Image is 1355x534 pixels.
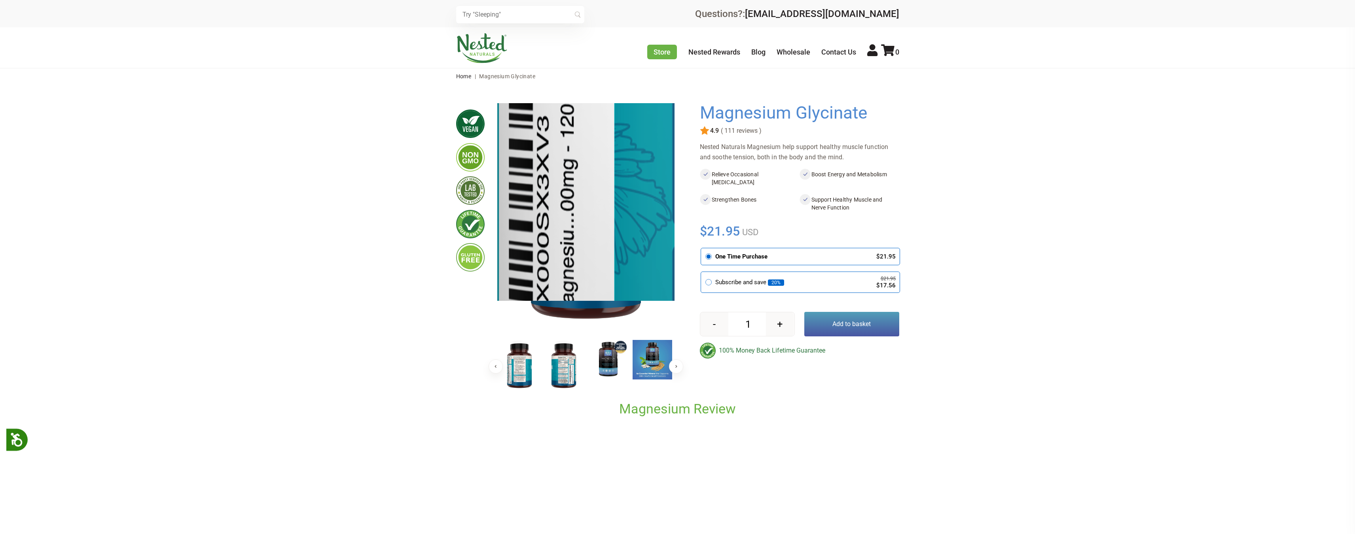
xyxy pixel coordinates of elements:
li: Strengthen Bones [700,194,800,213]
a: Store [647,45,677,59]
a: Contact Us [821,48,856,56]
span: $21.95 [700,223,741,240]
span: Magnesium Glycinate [479,73,535,79]
span: 4.9 [709,127,719,134]
img: Magnesium Glycinate [633,340,672,379]
img: Nested Naturals [456,33,508,63]
a: 0 [881,48,899,56]
img: badge-lifetimeguarantee-color.svg [700,343,716,359]
button: - [700,312,728,336]
span: USD [740,227,758,237]
span: | [473,73,478,79]
input: Try "Sleeping" [456,6,584,23]
span: ( 111 reviews ) [719,127,762,134]
a: Wholesale [777,48,810,56]
a: [EMAIL_ADDRESS][DOMAIN_NAME] [745,8,899,19]
img: Magnesium Glycinate [544,340,584,391]
div: 100% Money Back Lifetime Guarantee [700,343,899,359]
li: Support Healthy Muscle and Nerve Function [800,194,899,213]
a: Blog [751,48,766,56]
div: Questions?: [695,9,899,19]
li: Boost Energy and Metabolism [800,169,899,188]
li: Relieve Occasional [MEDICAL_DATA] [700,169,800,188]
img: thirdpartytested [456,176,485,205]
nav: breadcrumbs [456,68,899,84]
button: Add to basket [804,312,899,336]
div: Nested Naturals Magnesium help support healthy muscle function and soothe tension, both in the bo... [700,142,899,162]
button: Previous [489,359,503,374]
span: 0 [895,48,899,56]
h2: Magnesium Review [500,400,856,417]
button: + [766,312,794,336]
img: vegan [456,109,485,138]
h1: Magnesium Glycinate [700,103,895,123]
a: Nested Rewards [688,48,740,56]
img: star.svg [700,126,709,136]
img: lifetimeguarantee [456,210,485,238]
img: Magnesium Glycinate [588,340,628,379]
img: gmofree [456,143,485,172]
a: Home [456,73,472,79]
img: Magnesium Glycinate [500,340,539,391]
img: glutenfree [456,243,485,272]
button: Next [669,359,683,374]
